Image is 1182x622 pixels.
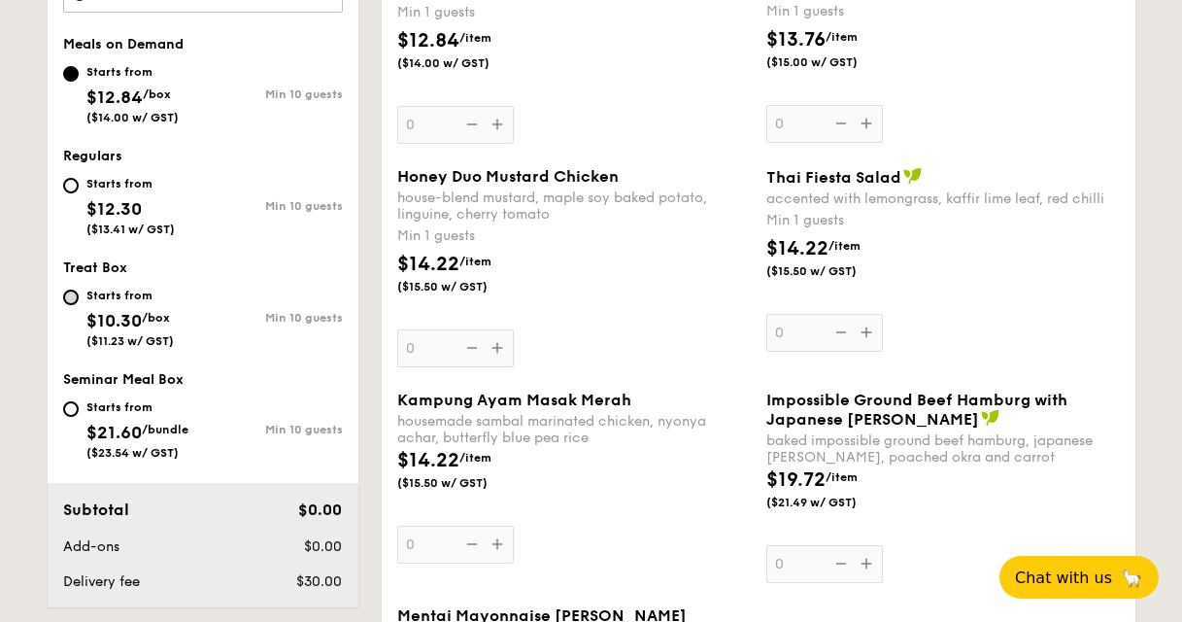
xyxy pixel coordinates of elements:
[903,167,923,185] img: icon-vegan.f8ff3823.svg
[826,30,858,44] span: /item
[142,311,170,325] span: /box
[63,401,79,417] input: Starts from$21.60/bundle($23.54 w/ GST)Min 10 guests
[397,226,751,246] div: Min 1 guests
[397,253,459,276] span: $14.22
[86,176,175,191] div: Starts from
[142,423,188,436] span: /bundle
[203,199,343,213] div: Min 10 guests
[86,288,174,303] div: Starts from
[999,556,1159,599] button: Chat with us🦙
[766,190,1120,207] div: accented with lemongrass, kaffir lime leaf, red chilli
[397,55,529,71] span: ($14.00 w/ GST)
[63,66,79,82] input: Starts from$12.84/box($14.00 w/ GST)Min 10 guests
[397,475,529,491] span: ($15.50 w/ GST)
[86,86,143,108] span: $12.84
[397,29,459,52] span: $12.84
[63,148,122,164] span: Regulars
[203,87,343,101] div: Min 10 guests
[298,501,342,519] span: $0.00
[203,423,343,436] div: Min 10 guests
[766,237,828,260] span: $14.22
[304,538,342,555] span: $0.00
[397,279,529,294] span: ($15.50 w/ GST)
[766,468,826,492] span: $19.72
[766,263,898,279] span: ($15.50 w/ GST)
[63,178,79,193] input: Starts from$12.30($13.41 w/ GST)Min 10 guests
[828,239,861,253] span: /item
[63,501,129,519] span: Subtotal
[826,470,858,484] span: /item
[459,31,491,45] span: /item
[766,432,1120,466] div: baked impossible ground beef hamburg, japanese [PERSON_NAME], poached okra and carrot
[1120,567,1143,589] span: 🦙
[86,446,179,460] span: ($23.54 w/ GST)
[63,573,140,590] span: Delivery fee
[63,371,184,388] span: Seminar Meal Box
[63,259,127,276] span: Treat Box
[766,391,1067,429] span: Impossible Ground Beef Hamburg with Japanese [PERSON_NAME]
[397,413,751,446] div: housemade sambal marinated chicken, nyonya achar, butterfly blue pea rice
[397,3,751,22] div: Min 1 guests
[766,495,898,510] span: ($21.49 w/ GST)
[203,311,343,325] div: Min 10 guests
[397,190,751,223] div: house-blend mustard, maple soy baked potato, linguine, cherry tomato
[397,391,631,409] span: Kampung Ayam Masak Merah
[63,36,184,52] span: Meals on Demand
[459,255,491,268] span: /item
[63,290,79,305] input: Starts from$10.30/box($11.23 w/ GST)Min 10 guests
[766,168,901,187] span: Thai Fiesta Salad
[86,223,175,236] span: ($13.41 w/ GST)
[766,54,898,70] span: ($15.00 w/ GST)
[86,422,142,443] span: $21.60
[766,28,826,52] span: $13.76
[143,87,171,101] span: /box
[459,451,491,465] span: /item
[86,334,174,348] span: ($11.23 w/ GST)
[397,167,619,186] span: Honey Duo Mustard Chicken
[981,409,1000,427] img: icon-vegan.f8ff3823.svg
[86,64,179,80] div: Starts from
[86,111,179,124] span: ($14.00 w/ GST)
[86,399,188,415] div: Starts from
[86,198,142,220] span: $12.30
[397,449,459,472] span: $14.22
[296,573,342,590] span: $30.00
[1015,569,1112,587] span: Chat with us
[63,538,119,555] span: Add-ons
[86,310,142,331] span: $10.30
[766,2,1120,21] div: Min 1 guests
[766,211,1120,230] div: Min 1 guests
